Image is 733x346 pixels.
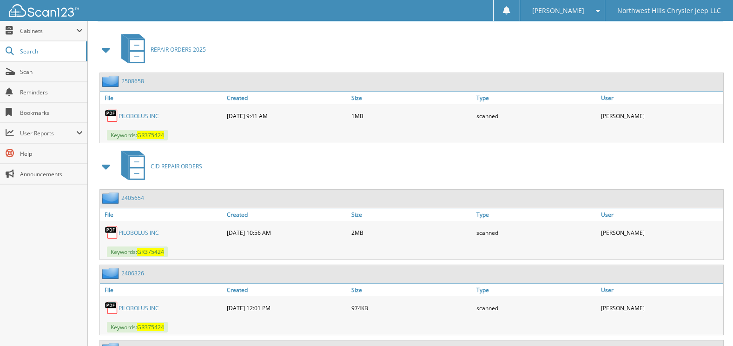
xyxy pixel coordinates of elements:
[349,106,474,125] div: 1MB
[225,284,349,296] a: Created
[20,170,83,178] span: Announcements
[617,8,721,13] span: Northwest Hills Chrysler Jeep LLC
[119,112,159,120] a: PILOBOLUS INC
[599,299,723,317] div: [PERSON_NAME]
[100,208,225,221] a: File
[225,223,349,242] div: [DATE] 10:56 AM
[20,150,83,158] span: Help
[474,208,599,221] a: Type
[20,27,76,35] span: Cabinets
[20,47,81,55] span: Search
[9,4,79,17] img: scan123-logo-white.svg
[687,301,733,346] iframe: Chat Widget
[100,284,225,296] a: File
[20,109,83,117] span: Bookmarks
[599,92,723,104] a: User
[116,148,202,185] a: CJD REPAIR ORDERS
[105,301,119,315] img: PDF.png
[151,46,206,53] span: REPAIR ORDERS 2025
[105,226,119,240] img: PDF.png
[225,92,349,104] a: Created
[121,77,144,85] a: 2508658
[599,208,723,221] a: User
[137,131,164,139] span: GR375424
[349,208,474,221] a: Size
[474,223,599,242] div: scanned
[116,31,206,68] a: REPAIR ORDERS 2025
[349,92,474,104] a: Size
[137,323,164,331] span: GR375424
[20,129,76,137] span: User Reports
[20,88,83,96] span: Reminders
[121,269,144,277] a: 2406326
[474,106,599,125] div: scanned
[119,304,159,312] a: PILOBOLUS INC
[137,248,164,256] span: GR375424
[107,246,168,257] span: Keywords:
[20,68,83,76] span: Scan
[349,299,474,317] div: 974KB
[225,299,349,317] div: [DATE] 12:01 PM
[599,106,723,125] div: [PERSON_NAME]
[107,130,168,140] span: Keywords:
[349,284,474,296] a: Size
[225,106,349,125] div: [DATE] 9:41 AM
[102,75,121,87] img: folder2.png
[349,223,474,242] div: 2MB
[225,208,349,221] a: Created
[599,284,723,296] a: User
[474,299,599,317] div: scanned
[151,162,202,170] span: CJD REPAIR ORDERS
[474,92,599,104] a: Type
[102,192,121,204] img: folder2.png
[121,194,144,202] a: 2405654
[107,322,168,333] span: Keywords:
[102,267,121,279] img: folder2.png
[599,223,723,242] div: [PERSON_NAME]
[119,229,159,237] a: PILOBOLUS INC
[532,8,584,13] span: [PERSON_NAME]
[100,92,225,104] a: File
[474,284,599,296] a: Type
[105,109,119,123] img: PDF.png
